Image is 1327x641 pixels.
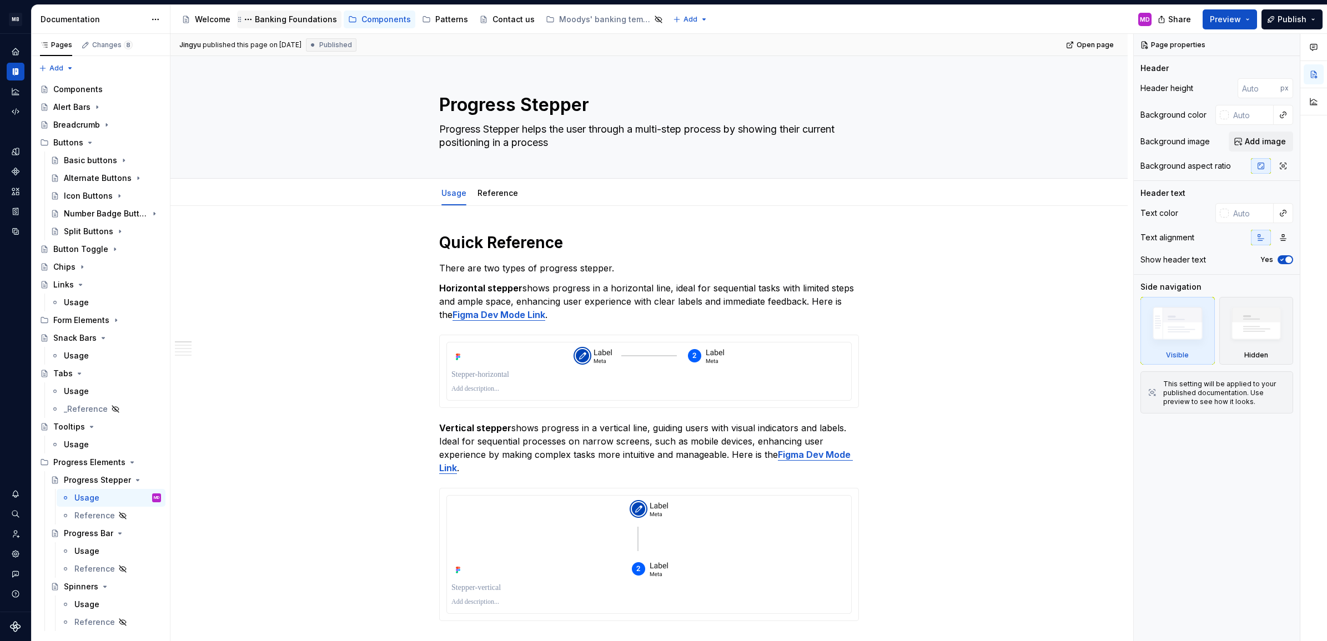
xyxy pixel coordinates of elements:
[64,386,89,397] div: Usage
[64,350,89,361] div: Usage
[1163,380,1286,406] div: This setting will be applied to your published documentation. Use preview to see how it looks.
[492,14,535,25] div: Contact us
[57,489,165,507] a: UsageMD
[46,294,165,311] a: Usage
[1140,188,1185,199] div: Header text
[36,98,165,116] a: Alert Bars
[1229,203,1274,223] input: Auto
[46,471,165,489] a: Progress Stepper
[64,297,89,308] div: Usage
[195,14,230,25] div: Welcome
[437,181,471,204] div: Usage
[361,14,411,25] div: Components
[46,436,165,453] a: Usage
[64,155,117,166] div: Basic buttons
[7,485,24,503] button: Notifications
[53,368,73,379] div: Tabs
[10,621,21,632] a: Supernova Logo
[36,329,165,347] a: Snack Bars
[1077,41,1114,49] span: Open page
[1229,105,1274,125] input: Auto
[36,311,165,329] div: Form Elements
[41,14,145,25] div: Documentation
[9,13,22,26] div: MB
[40,41,72,49] div: Pages
[7,565,24,583] div: Contact support
[1063,37,1119,53] a: Open page
[46,169,165,187] a: Alternate Buttons
[46,578,165,595] a: Spinners
[46,524,165,542] a: Progress Bar
[49,64,63,73] span: Add
[74,492,99,503] div: Usage
[154,492,159,503] div: MD
[64,439,89,450] div: Usage
[64,190,113,201] div: Icon Buttons
[64,403,108,415] div: _Reference
[441,188,466,198] a: Usage
[453,309,545,320] a: Figma Dev Mode Link
[1140,15,1150,24] div: MD
[477,188,518,198] a: Reference
[53,279,74,290] div: Links
[53,102,91,113] div: Alert Bars
[57,560,165,578] a: Reference
[437,92,857,118] textarea: Progress Stepper
[64,208,148,219] div: Number Badge Buttons
[1210,14,1241,25] span: Preview
[177,8,667,31] div: Page tree
[74,617,115,628] div: Reference
[7,43,24,60] a: Home
[255,14,337,25] div: Banking Foundations
[437,120,857,152] textarea: Progress Stepper helps the user through a multi-step process by showing their current positioning...
[36,80,165,98] a: Components
[418,11,473,28] a: Patterns
[670,12,711,27] button: Add
[7,525,24,543] div: Invite team
[36,276,165,294] a: Links
[439,233,859,253] h1: Quick Reference
[64,581,98,592] div: Spinners
[7,505,24,523] button: Search ⌘K
[7,143,24,160] div: Design tokens
[7,223,24,240] a: Data sources
[1245,136,1286,147] span: Add image
[53,84,103,95] div: Components
[7,163,24,180] a: Components
[64,475,131,486] div: Progress Stepper
[1203,9,1257,29] button: Preview
[435,14,468,25] div: Patterns
[46,347,165,365] a: Usage
[36,365,165,382] a: Tabs
[7,545,24,563] a: Settings
[177,11,235,28] a: Welcome
[1229,132,1293,152] button: Add image
[439,281,859,321] p: shows progress in a horizontal line, ideal for sequential tasks with limited steps and ample spac...
[46,205,165,223] a: Number Badge Buttons
[7,83,24,100] a: Analytics
[1278,14,1306,25] span: Publish
[46,187,165,205] a: Icon Buttons
[7,183,24,200] div: Assets
[1140,232,1194,243] div: Text alignment
[1140,160,1231,171] div: Background aspect ratio
[53,244,108,255] div: Button Toggle
[7,103,24,120] a: Code automation
[64,226,113,237] div: Split Buttons
[7,203,24,220] a: Storybook stories
[36,116,165,134] a: Breadcrumb
[57,542,165,560] a: Usage
[1140,63,1169,74] div: Header
[53,137,83,148] div: Buttons
[559,14,651,25] div: Moodys' banking template
[1152,9,1198,29] button: Share
[2,7,29,31] button: MB
[74,510,115,521] div: Reference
